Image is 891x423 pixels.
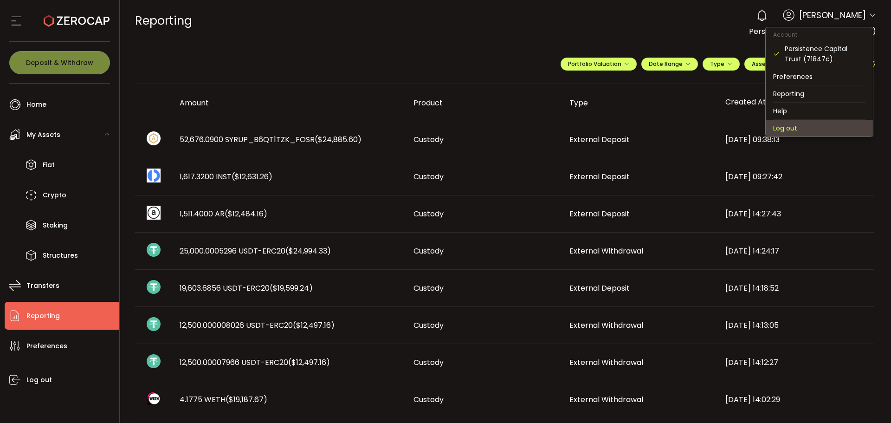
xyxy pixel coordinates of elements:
[43,249,78,262] span: Structures
[413,394,444,405] span: Custody
[147,169,161,182] img: inst_portfolio.png
[710,60,732,68] span: Type
[406,98,562,108] div: Product
[232,171,272,182] span: ($12,631.26)
[180,320,335,331] span: 12,500.000008026 USDT-ERC20
[718,134,874,145] div: [DATE] 09:38:13
[43,219,68,232] span: Staking
[226,394,267,405] span: ($19,187.67)
[766,103,873,119] li: Help
[180,394,267,405] span: 4.1775 WETH
[569,134,630,145] span: External Deposit
[766,85,873,102] li: Reporting
[147,317,161,331] img: usdt_portfolio.svg
[718,171,874,182] div: [DATE] 09:27:42
[799,9,866,21] span: [PERSON_NAME]
[26,309,60,323] span: Reporting
[569,171,630,182] span: External Deposit
[649,60,691,68] span: Date Range
[26,128,60,142] span: My Assets
[26,98,46,111] span: Home
[562,98,718,108] div: Type
[180,283,313,293] span: 19,603.6856 USDT-ERC20
[285,246,331,256] span: ($24,994.33)
[147,280,161,294] img: usdt_portfolio.svg
[413,246,444,256] span: Custody
[766,120,873,137] li: Log out
[413,283,444,293] span: Custody
[147,391,161,405] img: weth_portfolio.png
[43,158,55,172] span: Fiat
[749,26,876,37] span: Persistence Capital Trust (71847c)
[718,357,874,368] div: [DATE] 14:12:27
[413,357,444,368] span: Custody
[703,58,740,71] button: Type
[561,58,637,71] button: Portfolio Valuation
[641,58,698,71] button: Date Range
[315,134,362,145] span: ($24,885.60)
[147,243,161,257] img: usdt_portfolio.svg
[785,44,865,64] div: Persistence Capital Trust (71847c)
[413,171,444,182] span: Custody
[569,394,643,405] span: External Withdrawal
[180,134,362,145] span: 52,676.0900 SYRUP_B6QT1TZK_FOSR
[147,131,161,145] img: zuPXiwguUFiBOIQyqLOiXsnnNitlx7q4LCwEbLHADjIpTka+Lip0HH8D0VTrd02z+wEAAAAASUVORK5CYII=
[718,283,874,293] div: [DATE] 14:18:52
[172,98,406,108] div: Amount
[413,208,444,219] span: Custody
[718,246,874,256] div: [DATE] 14:24:17
[147,354,161,368] img: usdt_portfolio.svg
[180,208,267,219] span: 1,511.4000 AR
[147,206,161,220] img: ar_portfolio.png
[752,60,768,68] span: Asset
[718,394,874,405] div: [DATE] 14:02:29
[569,246,643,256] span: External Withdrawal
[43,189,66,202] span: Crypto
[766,68,873,85] li: Preferences
[180,357,330,368] span: 12,500.00007966 USDT-ERC20
[270,283,313,293] span: ($19,599.24)
[413,134,444,145] span: Custody
[180,246,331,256] span: 25,000.0005296 USDT-ERC20
[569,283,630,293] span: External Deposit
[569,320,643,331] span: External Withdrawal
[293,320,335,331] span: ($12,497.16)
[718,320,874,331] div: [DATE] 14:13:05
[225,208,267,219] span: ($12,484.16)
[180,171,272,182] span: 1,617.3200 INST
[26,373,52,387] span: Log out
[288,357,330,368] span: ($12,497.16)
[9,51,110,74] button: Deposit & Withdraw
[26,279,59,293] span: Transfers
[568,60,629,68] span: Portfolio Valuation
[26,339,67,353] span: Preferences
[783,323,891,423] iframe: Chat Widget
[26,59,93,66] span: Deposit & Withdraw
[744,58,784,71] button: Asset
[135,13,192,29] span: Reporting
[718,208,874,219] div: [DATE] 14:27:43
[569,208,630,219] span: External Deposit
[413,320,444,331] span: Custody
[569,357,643,368] span: External Withdrawal
[766,31,805,39] span: Account
[718,95,874,111] div: Created At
